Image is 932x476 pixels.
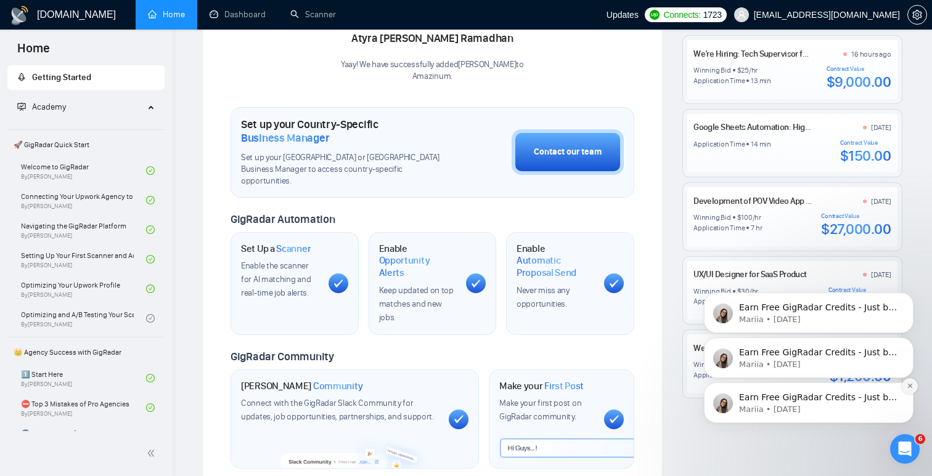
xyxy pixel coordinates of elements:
iframe: Intercom live chat [890,434,920,464]
span: Automatic Proposal Send [517,254,594,278]
a: We’re Hiring: Tech Supervisor for a Global AI Startup – CampiX [693,49,910,59]
button: Contact our team [512,129,624,175]
span: First Post [544,380,584,392]
div: Contract Value [827,65,891,73]
a: 🌚 Rookie Traps for New Agencies [21,424,146,451]
span: rocket [17,73,26,81]
div: 14 min [751,139,771,149]
h1: [PERSON_NAME] [241,380,363,392]
span: check-circle [146,374,155,382]
span: 👑 Agency Success with GigRadar [9,340,163,365]
iframe: Intercom notifications message [685,214,932,443]
div: Contract Value [821,212,891,220]
span: double-left [147,447,159,459]
h1: Make your [499,380,584,392]
a: Setting Up Your First Scanner and Auto-BidderBy[PERSON_NAME] [21,246,146,273]
span: check-circle [146,314,155,323]
span: Make your first post on GigRadar community. [499,398,581,422]
div: [DATE] [871,123,891,132]
span: user [737,10,746,19]
a: 1️⃣ Start HereBy[PERSON_NAME] [21,365,146,392]
li: Getting Started [7,65,165,90]
button: setting [907,5,927,25]
span: check-circle [146,255,155,264]
div: Contract Value [840,139,891,147]
span: Connect with the GigRadar Slack Community for updates, job opportunities, partnerships, and support. [241,398,434,422]
span: fund-projection-screen [17,102,26,111]
div: $ [737,212,742,222]
div: $ [737,65,742,75]
span: Academy [32,102,66,112]
span: 6 [915,434,925,444]
div: 16 hours ago [851,49,891,59]
div: [DATE] [871,196,891,206]
div: $150.00 [840,147,891,165]
div: Winning Bid [693,212,730,222]
a: Navigating the GigRadar PlatformBy[PERSON_NAME] [21,216,146,243]
div: Application Time [693,139,745,149]
span: Connects: [663,8,700,22]
span: Opportunity Alerts [379,254,457,278]
span: Getting Started [32,72,91,83]
span: check-circle [146,225,155,234]
div: Atyra [PERSON_NAME] Ramadhan [341,28,524,49]
a: Welcome to GigRadarBy[PERSON_NAME] [21,157,146,184]
h1: Set Up a [241,243,311,255]
span: Enable the scanner for AI matching and real-time job alerts. [241,260,311,298]
div: 100 [741,212,752,222]
span: 🚀 GigRadar Quick Start [9,132,163,157]
span: Home [7,39,60,65]
img: logo [10,6,30,25]
a: setting [907,10,927,20]
span: check-circle [146,166,155,175]
h1: Set up your Country-Specific [241,118,450,145]
div: /hr [749,65,758,75]
a: Optimizing Your Upwork ProfileBy[PERSON_NAME] [21,275,146,302]
span: Scanner [276,243,311,255]
p: Amazinum . [341,71,524,83]
span: setting [908,10,926,20]
a: ⛔ Top 3 Mistakes of Pro AgenciesBy[PERSON_NAME] [21,394,146,421]
a: searchScanner [290,9,336,20]
a: homeHome [148,9,185,20]
div: 25 [741,65,749,75]
span: check-circle [146,196,155,204]
span: check-circle [146,403,155,412]
img: upwork-logo.png [650,10,660,20]
div: Winning Bid [693,65,730,75]
span: Business Manager [241,131,329,145]
a: dashboardDashboard [210,9,266,20]
span: Updates [607,10,639,20]
div: $9,000.00 [827,73,891,91]
span: Set up your [GEOGRAPHIC_DATA] or [GEOGRAPHIC_DATA] Business Manager to access country-specific op... [241,152,450,187]
img: slackcommunity-bg.png [280,433,429,469]
a: Optimizing and A/B Testing Your Scanner for Better ResultsBy[PERSON_NAME] [21,305,146,332]
div: /hr [753,212,761,222]
div: Application Time [693,76,745,86]
span: Keep updated on top matches and new jobs. [379,285,454,323]
div: Yaay! We have successfully added [PERSON_NAME] to [341,59,524,83]
span: GigRadar Automation [231,212,335,226]
span: GigRadar Community [231,350,334,363]
span: 1723 [703,8,722,22]
a: Connecting Your Upwork Agency to GigRadarBy[PERSON_NAME] [21,187,146,214]
span: Academy [17,102,66,112]
span: check-circle [146,284,155,293]
span: Never miss any opportunities. [517,285,570,309]
div: Contact our team [534,145,602,159]
h1: Enable [379,243,457,279]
